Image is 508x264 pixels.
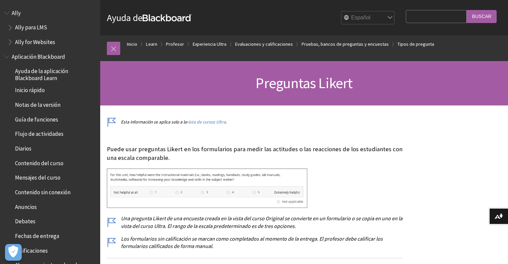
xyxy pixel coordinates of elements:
span: Diarios [15,143,31,152]
span: Los formularios sin calificación se marcan como completados al momento de la entrega. El profesor... [121,235,383,249]
span: Calificaciones [15,245,48,254]
a: Ayuda deBlackboard [107,12,192,24]
input: Buscar [467,10,497,23]
span: Contenido del curso [15,158,63,167]
a: Tipos de pregunta [397,40,434,48]
strong: Blackboard [143,14,192,21]
a: Experiencia Ultra [193,40,226,48]
p: Esta información se aplica solo a la . [107,119,402,125]
img: Example Likert question in an end of unit survey [107,169,307,208]
a: Inicio [127,40,137,48]
a: Learn [146,40,157,48]
span: Ayuda de la aplicación Blackboard Learn [15,66,96,81]
p: Puede usar preguntas Likert en los formularios para medir las actitudes o las reacciones de los e... [107,145,402,162]
span: Ally for Websites [15,36,55,45]
span: Ally para LMS [15,22,47,31]
span: Flujo de actividades [15,128,63,138]
span: Mensajes del curso [15,172,60,181]
span: Preguntas Likert [256,74,352,92]
span: Ally [12,7,21,16]
button: Abrir preferencias [5,244,22,261]
span: Fechas de entrega [15,230,59,239]
span: Guía de funciones [15,114,58,123]
select: Site Language Selector [341,11,395,25]
span: Aplicación Blackboard [12,51,65,60]
span: Inicio rápido [15,85,45,94]
span: Debates [15,216,35,225]
span: Notas de la versión [15,99,60,108]
a: Evaluaciones y calificaciones [235,40,293,48]
a: Pruebas, bancos de preguntas y encuestas [302,40,389,48]
span: Anuncios [15,201,37,210]
nav: Book outline for Anthology Ally Help [4,7,96,48]
span: Una pregunta Likert de una encuesta creada en la vista del curso Original se convierte en un form... [121,215,402,229]
span: Contenido sin conexión [15,187,70,196]
a: vista de cursos Ultra [187,119,226,125]
a: Profesor [166,40,184,48]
